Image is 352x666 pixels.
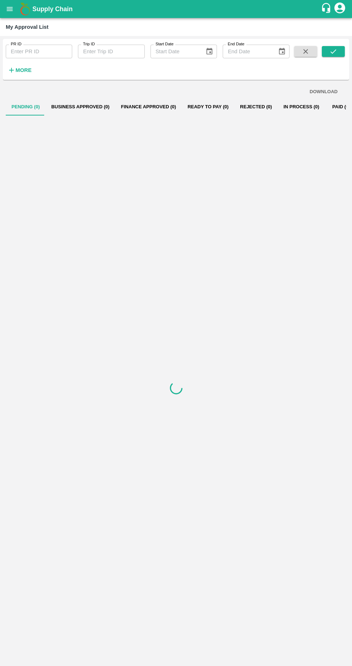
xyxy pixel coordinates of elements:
[321,3,333,15] div: customer-support
[32,5,73,13] b: Supply Chain
[275,45,289,58] button: Choose date
[32,4,321,14] a: Supply Chain
[223,45,272,58] input: End Date
[228,41,244,47] label: End Date
[234,98,278,115] button: Rejected (0)
[203,45,216,58] button: Choose date
[156,41,173,47] label: Start Date
[6,64,33,76] button: More
[6,45,72,58] input: Enter PR ID
[150,45,200,58] input: Start Date
[182,98,234,115] button: Ready To Pay (0)
[83,41,95,47] label: Trip ID
[278,98,325,115] button: In Process (0)
[15,67,32,73] strong: More
[307,86,341,98] button: DOWNLOAD
[11,41,22,47] label: PR ID
[6,22,48,32] div: My Approval List
[78,45,144,58] input: Enter Trip ID
[115,98,182,115] button: Finance Approved (0)
[333,1,346,17] div: account of current user
[1,1,18,17] button: open drawer
[6,98,46,115] button: Pending (0)
[46,98,115,115] button: Business Approved (0)
[18,2,32,16] img: logo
